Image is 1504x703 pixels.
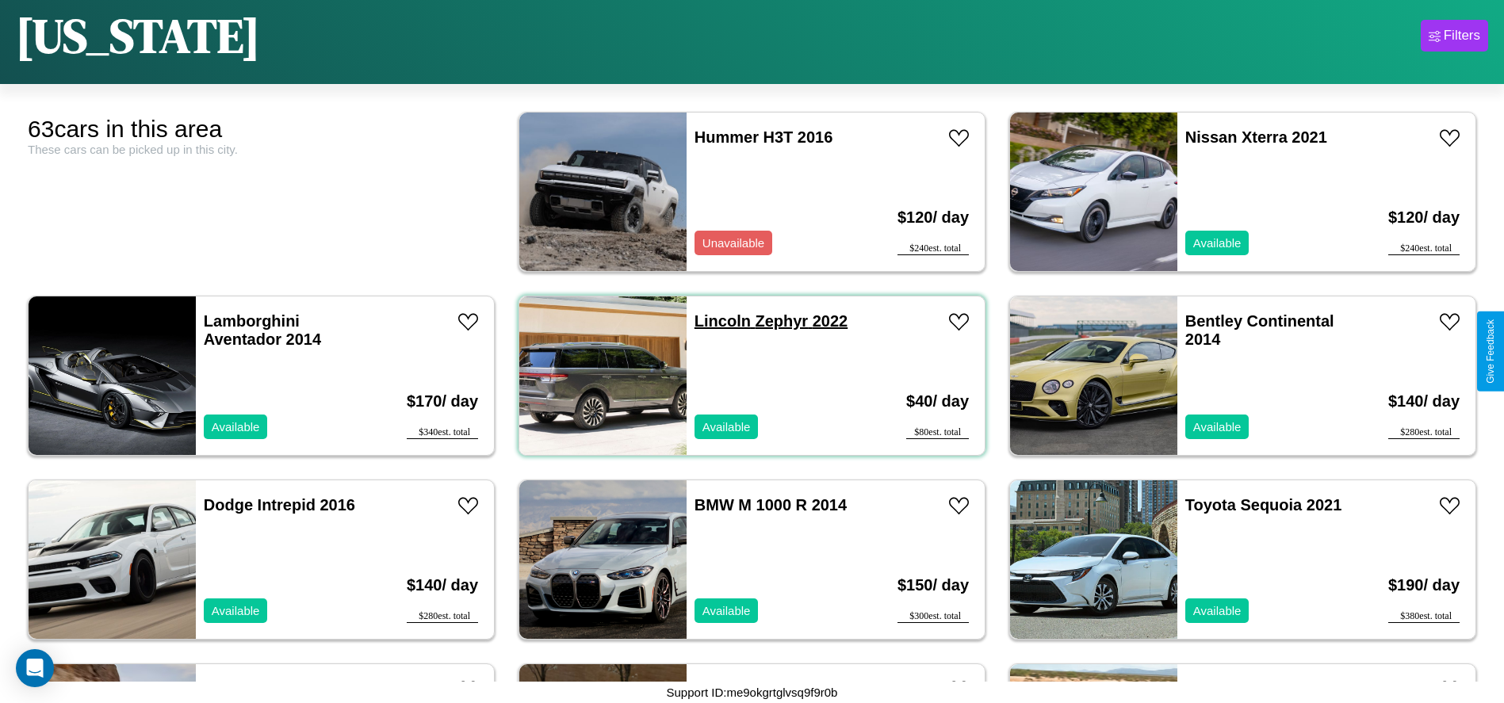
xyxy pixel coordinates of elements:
[1185,496,1342,514] a: Toyota Sequoia 2021
[695,496,847,514] a: BMW M 1000 R 2014
[702,232,764,254] p: Unavailable
[702,600,751,621] p: Available
[28,143,495,156] div: These cars can be picked up in this city.
[667,682,838,703] p: Support ID: me9okgrtglvsq9f9r0b
[1421,20,1488,52] button: Filters
[1388,610,1460,623] div: $ 380 est. total
[906,376,969,426] h3: $ 40 / day
[695,312,848,330] a: Lincoln Zephyr 2022
[897,560,969,610] h3: $ 150 / day
[1185,312,1334,348] a: Bentley Continental 2014
[407,610,478,623] div: $ 280 est. total
[1185,680,1305,697] a: Subaru DL 2021
[407,376,478,426] h3: $ 170 / day
[1193,232,1242,254] p: Available
[28,116,495,143] div: 63 cars in this area
[1388,243,1460,255] div: $ 240 est. total
[906,426,969,439] div: $ 80 est. total
[1388,376,1460,426] h3: $ 140 / day
[407,560,478,610] h3: $ 140 / day
[1388,193,1460,243] h3: $ 120 / day
[212,600,260,621] p: Available
[695,680,816,697] a: Infiniti Q40 2014
[897,610,969,623] div: $ 300 est. total
[1485,319,1496,384] div: Give Feedback
[1193,600,1242,621] p: Available
[407,426,478,439] div: $ 340 est. total
[212,416,260,437] p: Available
[897,193,969,243] h3: $ 120 / day
[16,649,54,687] div: Open Intercom Messenger
[1388,426,1460,439] div: $ 280 est. total
[204,496,355,514] a: Dodge Intrepid 2016
[16,3,260,68] h1: [US_STATE]
[1185,128,1327,146] a: Nissan Xterra 2021
[1444,28,1480,44] div: Filters
[204,312,321,348] a: Lamborghini Aventador 2014
[1388,560,1460,610] h3: $ 190 / day
[695,128,833,146] a: Hummer H3T 2016
[1193,416,1242,437] p: Available
[897,243,969,255] div: $ 240 est. total
[702,416,751,437] p: Available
